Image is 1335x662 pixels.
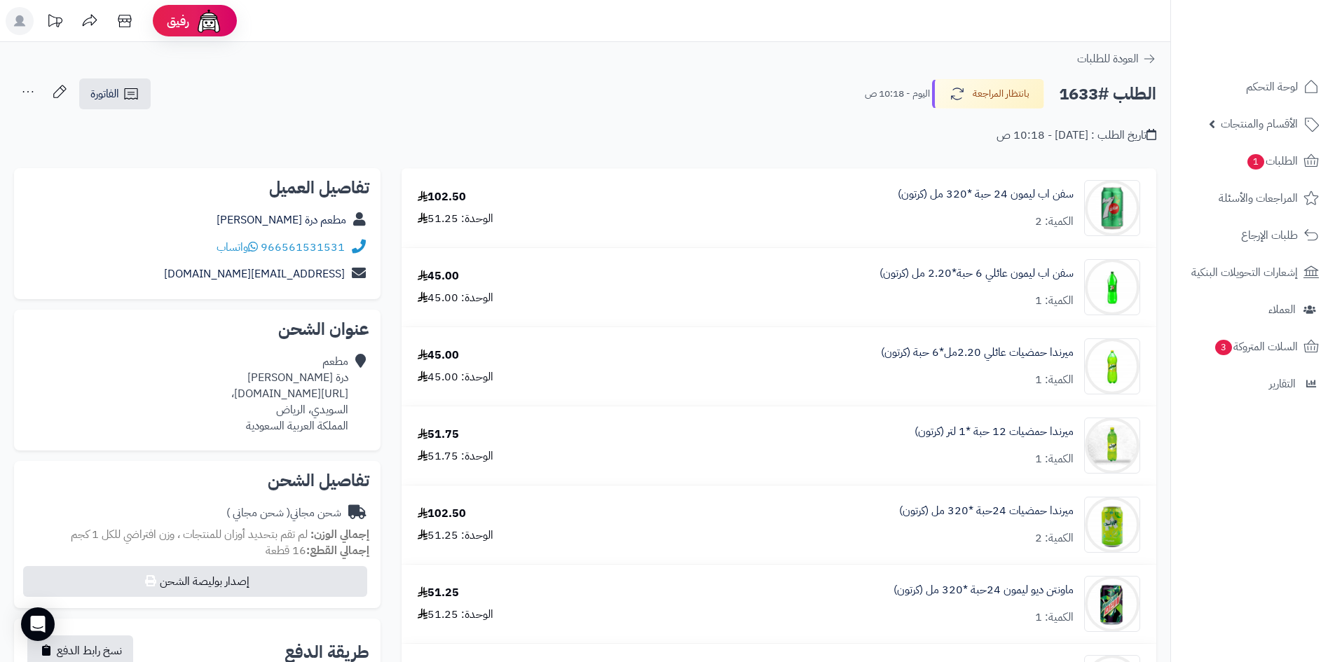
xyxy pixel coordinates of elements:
a: 966561531531 [261,239,345,256]
a: تحديثات المنصة [37,7,72,39]
div: 51.25 [418,585,459,601]
a: السلات المتروكة3 [1179,330,1327,364]
a: الطلبات1 [1179,144,1327,178]
button: إصدار بوليصة الشحن [23,566,367,597]
a: [EMAIL_ADDRESS][DOMAIN_NAME] [164,266,345,282]
h2: طريقة الدفع [285,644,369,661]
div: 102.50 [418,506,466,522]
div: تاريخ الطلب : [DATE] - 10:18 ص [997,127,1156,144]
strong: إجمالي الوزن: [310,526,369,543]
button: بانتظار المراجعة [932,79,1044,109]
img: 1747544486-c60db756-6ee7-44b0-a7d4-ec449800-90x90.jpg [1085,338,1139,394]
a: العملاء [1179,293,1327,326]
div: الكمية: 2 [1035,530,1074,546]
span: طلبات الإرجاع [1241,226,1298,245]
span: نسخ رابط الدفع [57,642,122,659]
div: 45.00 [418,347,459,364]
img: 1747541306-e6e5e2d5-9b67-463e-b81b-59a02ee4-90x90.jpg [1085,259,1139,315]
span: رفيق [167,13,189,29]
small: 16 قطعة [266,542,369,559]
img: 1747566256-XP8G23evkchGmxKUr8YaGb2gsq2hZno4-90x90.jpg [1085,418,1139,474]
img: logo-2.png [1240,11,1322,40]
span: التقارير [1269,374,1296,394]
div: 45.00 [418,268,459,284]
a: ماونتن ديو ليمون 24حبة *320 مل (كرتون) [894,582,1074,598]
div: 102.50 [418,189,466,205]
div: 51.75 [418,427,459,443]
div: الوحدة: 45.00 [418,369,493,385]
div: شحن مجاني [226,505,341,521]
a: طلبات الإرجاع [1179,219,1327,252]
span: الطلبات [1246,151,1298,171]
h2: عنوان الشحن [25,321,369,338]
div: الكمية: 1 [1035,293,1074,309]
div: الوحدة: 51.25 [418,607,493,623]
span: لوحة التحكم [1246,77,1298,97]
a: واتساب [217,239,258,256]
img: ai-face.png [195,7,223,35]
h2: تفاصيل العميل [25,179,369,196]
span: لم تقم بتحديد أوزان للمنتجات ، وزن افتراضي للكل 1 كجم [71,526,308,543]
a: ميرندا حمضيات 12 حبة *1 لتر (كرتون) [915,424,1074,440]
div: مطعم درة [PERSON_NAME] [URL][DOMAIN_NAME]، السويدي، الرياض المملكة العربية السعودية [231,354,348,434]
strong: إجمالي القطع: [306,542,369,559]
span: الأقسام والمنتجات [1221,114,1298,134]
span: 3 [1215,340,1232,355]
small: اليوم - 10:18 ص [865,87,930,101]
div: الكمية: 1 [1035,451,1074,467]
img: 1747566452-bf88d184-d280-4ea7-9331-9e3669ef-90x90.jpg [1085,497,1139,553]
img: 1747540602-UsMwFj3WdUIJzISPTZ6ZIXs6lgAaNT6J-90x90.jpg [1085,180,1139,236]
a: سفن اب ليمون 24 حبة *320 مل (كرتون) [898,186,1074,202]
a: سفن اب ليمون عائلي 6 حبة*2.20 مل (كرتون) [879,266,1074,282]
a: المراجعات والأسئلة [1179,181,1327,215]
span: العودة للطلبات [1077,50,1139,67]
a: ميرندا حمضيات 24حبة *320 مل (كرتون) [899,503,1074,519]
a: لوحة التحكم [1179,70,1327,104]
span: 1 [1247,154,1264,170]
a: العودة للطلبات [1077,50,1156,67]
div: الوحدة: 51.75 [418,448,493,464]
div: الكمية: 2 [1035,214,1074,230]
h2: الطلب #1633 [1059,80,1156,109]
span: إشعارات التحويلات البنكية [1191,263,1298,282]
div: الوحدة: 51.25 [418,527,493,544]
span: الفاتورة [90,85,119,102]
img: 1747589162-6e7ff969-24c4-4b5f-83cf-0a0709aa-90x90.jpg [1085,576,1139,632]
a: التقارير [1179,367,1327,401]
span: السلات المتروكة [1214,337,1298,357]
span: المراجعات والأسئلة [1219,188,1298,208]
div: Open Intercom Messenger [21,607,55,641]
div: الكمية: 1 [1035,372,1074,388]
a: الفاتورة [79,78,151,109]
a: مطعم درة [PERSON_NAME] [217,212,346,228]
h2: تفاصيل الشحن [25,472,369,489]
a: إشعارات التحويلات البنكية [1179,256,1327,289]
span: العملاء [1268,300,1296,319]
span: ( شحن مجاني ) [226,504,290,521]
div: الوحدة: 45.00 [418,290,493,306]
a: ميرندا حمضيات عائلي 2.20مل*6 حبة (كرتون) [881,345,1074,361]
div: الوحدة: 51.25 [418,211,493,227]
div: الكمية: 1 [1035,609,1074,626]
